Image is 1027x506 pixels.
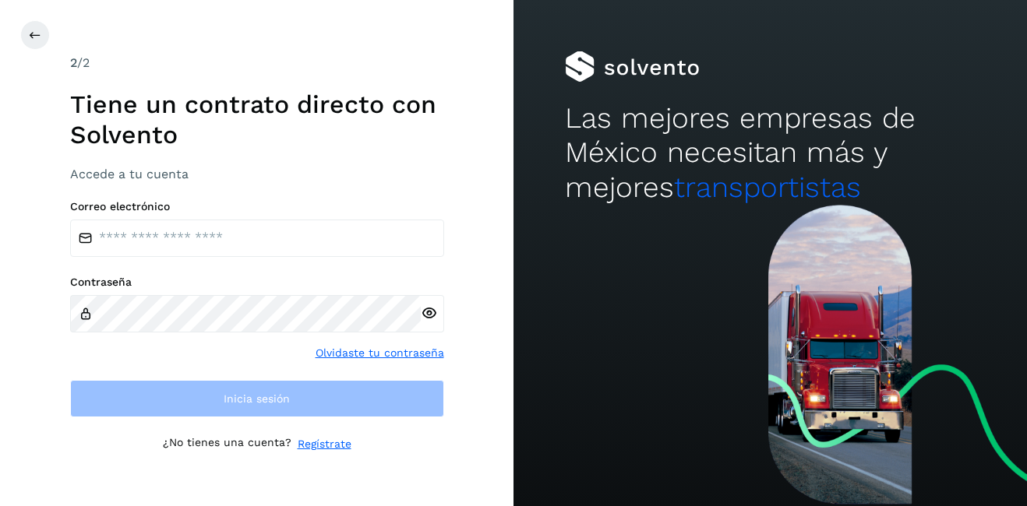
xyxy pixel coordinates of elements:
[316,345,444,361] a: Olvidaste tu contraseña
[70,90,444,149] h1: Tiene un contrato directo con Solvento
[674,170,861,204] span: transportistas
[298,436,351,452] a: Regístrate
[70,167,444,181] h3: Accede a tu cuenta
[70,200,444,213] label: Correo electrónico
[70,54,444,72] div: /2
[70,380,444,417] button: Inicia sesión
[70,276,444,289] label: Contraseña
[224,393,290,404] span: Inicia sesión
[163,436,291,452] p: ¿No tienes una cuenta?
[565,101,976,205] h2: Las mejores empresas de México necesitan más y mejores
[70,55,77,70] span: 2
